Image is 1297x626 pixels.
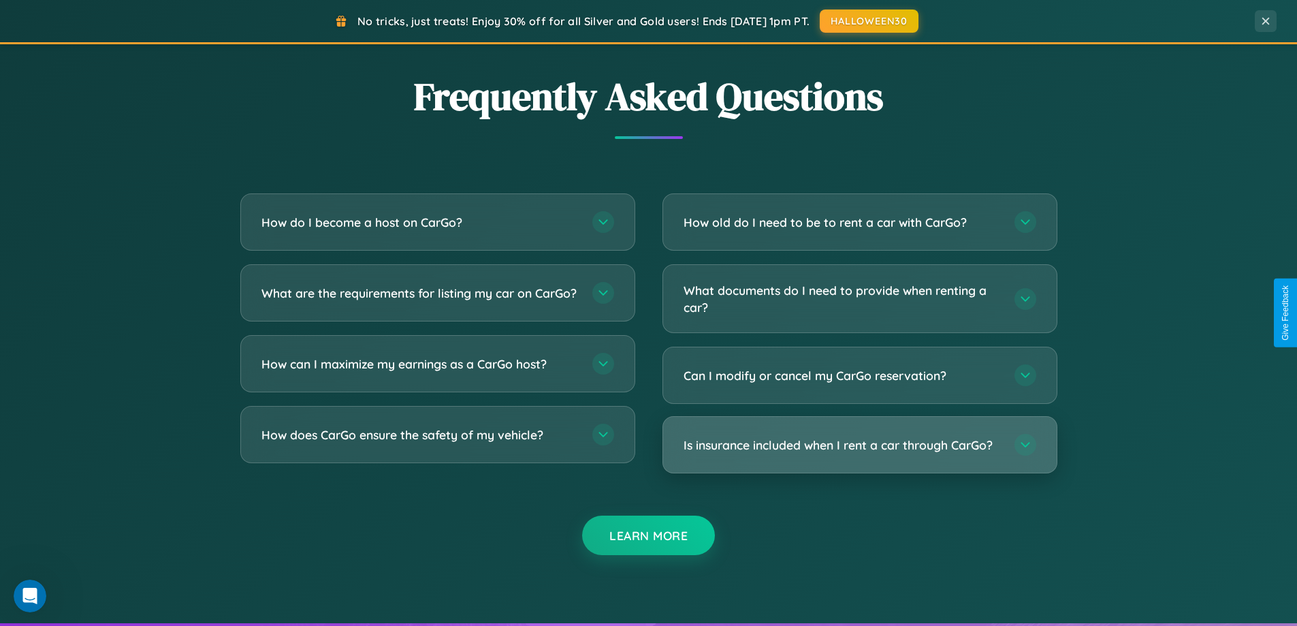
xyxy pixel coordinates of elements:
[261,285,579,302] h3: What are the requirements for listing my car on CarGo?
[684,214,1001,231] h3: How old do I need to be to rent a car with CarGo?
[684,437,1001,454] h3: Is insurance included when I rent a car through CarGo?
[261,356,579,373] h3: How can I maximize my earnings as a CarGo host?
[357,14,810,28] span: No tricks, just treats! Enjoy 30% off for all Silver and Gold users! Ends [DATE] 1pm PT.
[240,70,1057,123] h2: Frequently Asked Questions
[1281,285,1290,341] div: Give Feedback
[684,367,1001,384] h3: Can I modify or cancel my CarGo reservation?
[684,282,1001,315] h3: What documents do I need to provide when renting a car?
[820,10,918,33] button: HALLOWEEN30
[14,580,46,612] iframe: Intercom live chat
[582,516,715,555] button: Learn More
[261,214,579,231] h3: How do I become a host on CarGo?
[261,426,579,443] h3: How does CarGo ensure the safety of my vehicle?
